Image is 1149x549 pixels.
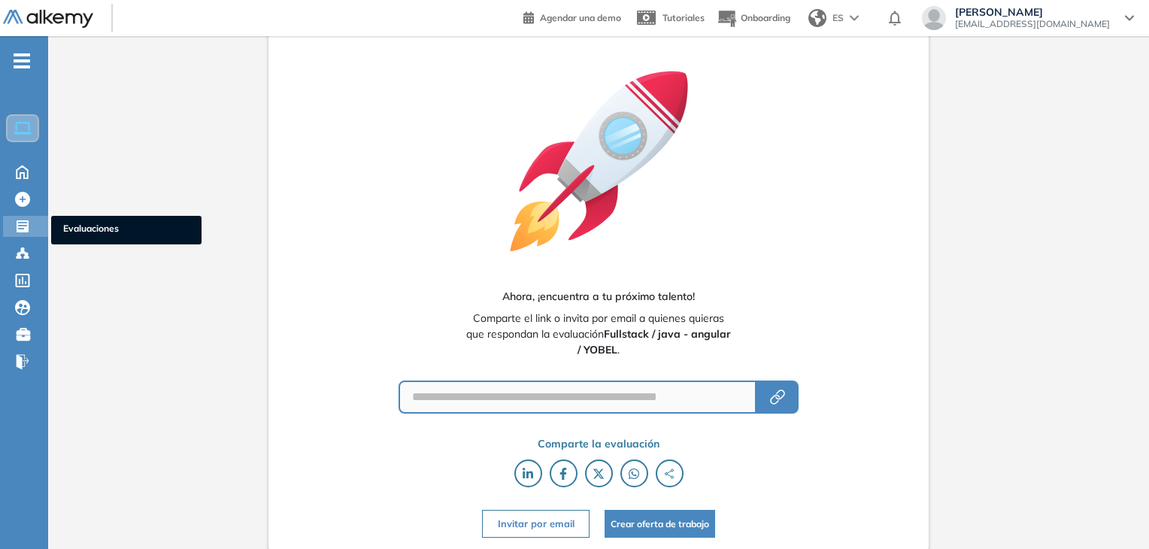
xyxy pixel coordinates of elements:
[465,311,732,358] span: Comparte el link o invita por email a quienes quieras que respondan la evaluación .
[662,12,705,23] span: Tutoriales
[717,2,790,35] button: Onboarding
[955,18,1110,30] span: [EMAIL_ADDRESS][DOMAIN_NAME]
[808,9,826,27] img: world
[523,8,621,26] a: Agendar una demo
[540,12,621,23] span: Agendar una demo
[14,59,30,62] i: -
[741,12,790,23] span: Onboarding
[63,222,189,238] span: Evaluaciones
[482,510,589,538] button: Invitar por email
[1074,477,1149,549] div: Widget de chat
[850,15,859,21] img: arrow
[1074,477,1149,549] iframe: Chat Widget
[832,11,844,25] span: ES
[538,436,659,452] span: Comparte la evaluación
[502,289,695,305] span: Ahora, ¡encuentra a tu próximo talento!
[605,510,715,538] button: Crear oferta de trabajo
[955,6,1110,18] span: [PERSON_NAME]
[578,327,731,356] b: Fullstack / java - angular / YOBEL
[3,10,93,29] img: Logo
